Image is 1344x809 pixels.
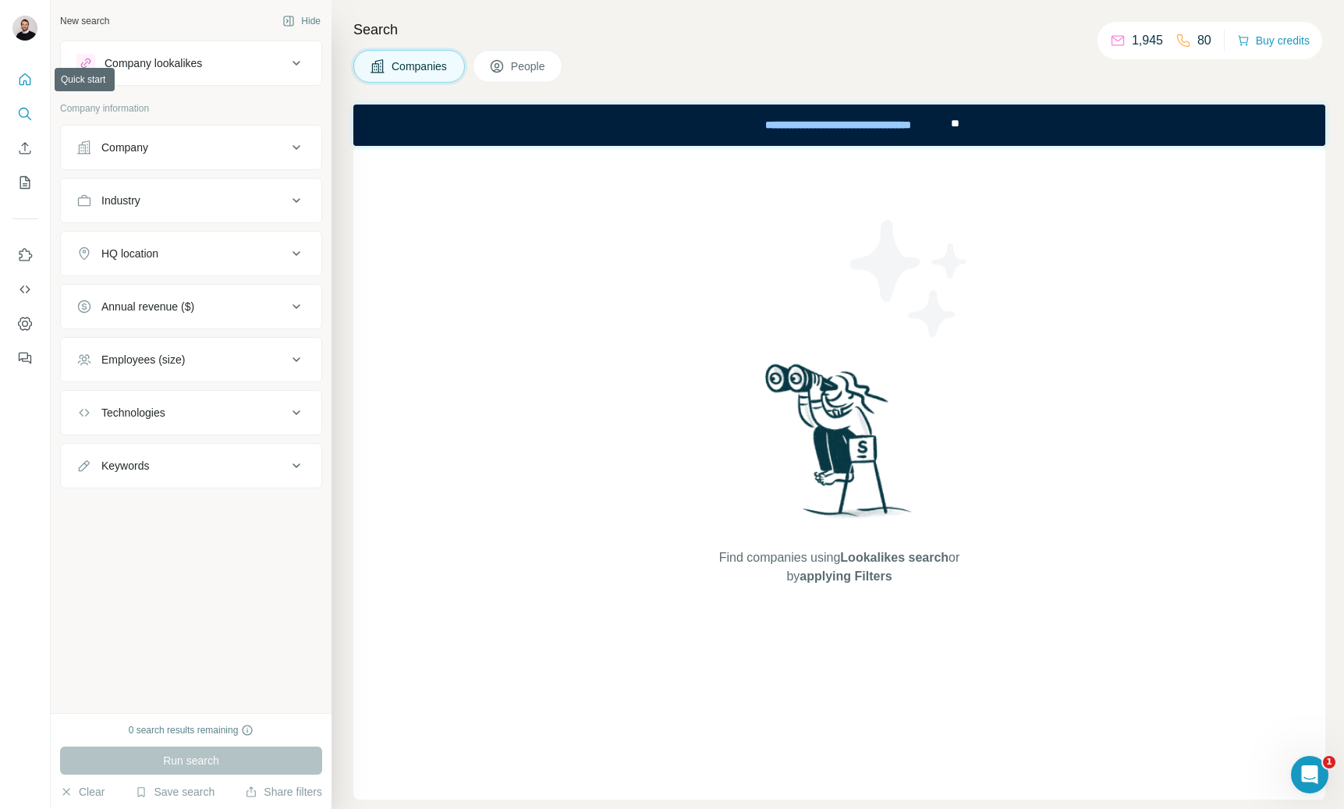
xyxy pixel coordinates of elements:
[101,405,165,420] div: Technologies
[800,569,892,583] span: applying Filters
[135,784,215,800] button: Save search
[61,235,321,272] button: HQ location
[758,360,920,534] img: Surfe Illustration - Woman searching with binoculars
[245,784,322,800] button: Share filters
[60,784,105,800] button: Clear
[12,66,37,94] button: Quick start
[60,14,109,28] div: New search
[101,299,194,314] div: Annual revenue ($)
[101,140,148,155] div: Company
[129,723,254,737] div: 0 search results remaining
[12,344,37,372] button: Feedback
[839,208,980,349] img: Surfe Illustration - Stars
[1132,31,1163,50] p: 1,945
[61,182,321,219] button: Industry
[101,352,185,367] div: Employees (size)
[353,105,1325,146] iframe: Banner
[12,16,37,41] img: Avatar
[12,275,37,303] button: Use Surfe API
[1323,756,1335,768] span: 1
[12,100,37,128] button: Search
[61,341,321,378] button: Employees (size)
[61,44,321,82] button: Company lookalikes
[61,447,321,484] button: Keywords
[101,193,140,208] div: Industry
[1197,31,1211,50] p: 80
[61,129,321,166] button: Company
[1291,756,1328,793] iframe: Intercom live chat
[12,169,37,197] button: My lists
[1237,30,1310,51] button: Buy credits
[12,310,37,338] button: Dashboard
[105,55,202,71] div: Company lookalikes
[101,458,149,474] div: Keywords
[101,246,158,261] div: HQ location
[12,241,37,269] button: Use Surfe on LinkedIn
[715,548,964,586] span: Find companies using or by
[12,134,37,162] button: Enrich CSV
[353,19,1325,41] h4: Search
[61,288,321,325] button: Annual revenue ($)
[271,9,332,33] button: Hide
[60,101,322,115] p: Company information
[511,59,547,74] span: People
[840,551,949,564] span: Lookalikes search
[392,59,449,74] span: Companies
[61,394,321,431] button: Technologies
